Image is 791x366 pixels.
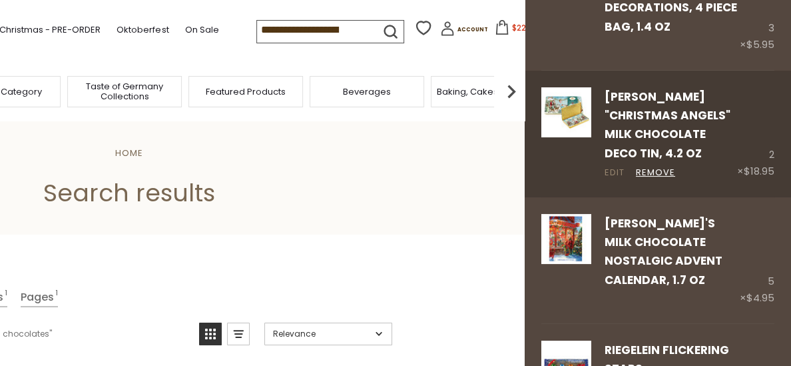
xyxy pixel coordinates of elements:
[744,164,774,178] span: $18.95
[273,328,371,340] span: Relevance
[605,215,722,288] a: [PERSON_NAME]'s Milk Chocolate Nostalgic Advent Calendar, 1.7 oz
[740,214,774,307] div: 5 ×
[636,166,675,180] a: Remove
[541,214,591,307] a: Erika's Milk Chocolate Nostalgic Advent Calendar, 1.7 oz
[184,23,218,37] a: On Sale
[206,87,286,97] a: Featured Products
[55,288,58,306] span: 1
[227,323,250,345] a: View list mode
[457,26,488,33] span: Account
[541,87,591,137] img: Heidel "Christmas Angels" Milk Chocolate Deco Tin, 4.2 oz
[199,323,222,345] a: View grid mode
[21,288,58,307] a: View Pages Tab
[264,323,392,345] a: Sort options
[541,87,591,180] a: Heidel "Christmas Angels" Milk Chocolate Deco Tin, 4.2 oz
[71,81,178,101] a: Taste of Germany Collections
[605,166,625,180] a: Edit
[5,288,7,306] span: 1
[437,87,540,97] a: Baking, Cakes, Desserts
[440,21,488,41] a: Account
[746,291,774,305] span: $4.95
[117,23,168,37] a: Oktoberfest
[115,147,143,159] a: Home
[605,89,730,161] a: [PERSON_NAME] "Christmas Angels" Milk Chocolate Deco Tin, 4.2 oz
[343,87,391,97] a: Beverages
[512,22,543,33] span: $222.35
[498,78,525,105] img: next arrow
[491,20,547,40] button: $222.35
[737,87,774,180] div: 2 ×
[541,214,591,264] img: Erika's Milk Chocolate Nostalgic Advent Calendar, 1.7 oz
[746,37,774,51] span: $5.95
